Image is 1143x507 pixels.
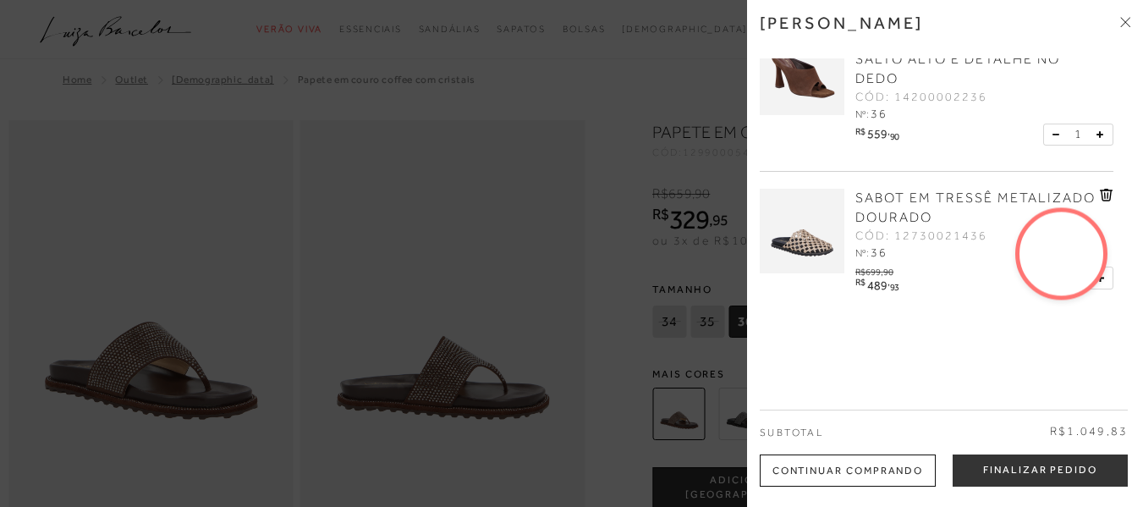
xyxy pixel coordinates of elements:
[855,108,869,120] span: Nº:
[890,131,899,141] span: 90
[855,228,987,245] span: CÓD: 12730021436
[1074,125,1081,143] span: 1
[855,89,987,106] span: CÓD: 14200002236
[871,245,887,259] span: 36
[855,127,865,136] i: R$
[867,278,887,292] span: 489
[855,247,869,259] span: Nº:
[871,107,887,120] span: 36
[855,30,1096,89] a: MULE EM CAMURÇA CAFÉ COM SALTO ALTO E DETALHE NO DEDO
[760,30,844,115] img: MULE EM CAMURÇA CAFÉ COM SALTO ALTO E DETALHE NO DEDO
[855,189,1096,228] a: SABOT EM TRESSÊ METALIZADO DOURADO
[1050,423,1128,440] span: R$1.049,83
[760,455,936,487] div: Continuar Comprando
[855,32,1087,86] span: MULE EM CAMURÇA CAFÉ COM SALTO ALTO E DETALHE NO DEDO
[855,278,865,287] i: R$
[867,127,887,141] span: 559
[760,427,823,438] span: Subtotal
[855,262,902,277] div: R$699,90
[855,190,1096,225] span: SABOT EM TRESSÊ METALIZADO DOURADO
[953,455,1128,487] button: Finalizar Pedido
[760,189,844,273] img: SABOT EM TRESSÊ METALIZADO DOURADO
[887,127,899,136] i: ,
[890,282,899,292] span: 93
[760,13,924,33] h3: [PERSON_NAME]
[887,278,899,287] i: ,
